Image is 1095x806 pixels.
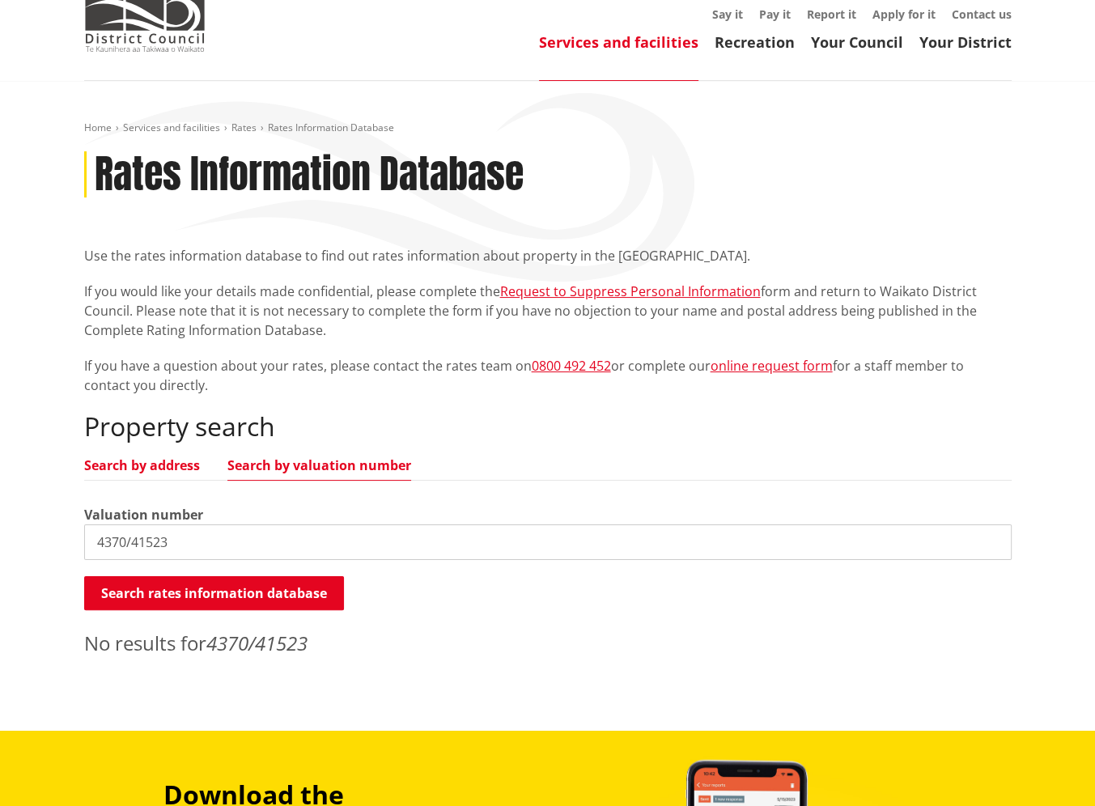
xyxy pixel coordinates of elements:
a: Contact us [952,6,1012,22]
h1: Rates Information Database [95,151,524,198]
p: Use the rates information database to find out rates information about property in the [GEOGRAPHI... [84,246,1012,265]
a: Report it [807,6,856,22]
nav: breadcrumb [84,121,1012,135]
p: If you would like your details made confidential, please complete the form and return to Waikato ... [84,282,1012,340]
a: Apply for it [872,6,936,22]
a: 0800 492 452 [532,357,611,375]
a: Recreation [715,32,795,52]
p: No results for [84,629,1012,658]
a: online request form [711,357,833,375]
iframe: Messenger Launcher [1021,738,1079,796]
a: Say it [712,6,743,22]
a: Pay it [759,6,791,22]
a: Your District [919,32,1012,52]
a: Search by address [84,459,200,472]
a: Services and facilities [123,121,220,134]
h2: Property search [84,411,1012,442]
a: Request to Suppress Personal Information [500,282,761,300]
em: 4370/41523 [206,630,308,656]
a: Home [84,121,112,134]
a: Services and facilities [539,32,698,52]
a: Search by valuation number [227,459,411,472]
p: If you have a question about your rates, please contact the rates team on or complete our for a s... [84,356,1012,395]
input: e.g. 03920/020.01A [84,524,1012,560]
a: Your Council [811,32,903,52]
button: Search rates information database [84,576,344,610]
span: Rates Information Database [268,121,394,134]
label: Valuation number [84,505,203,524]
a: Rates [231,121,257,134]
